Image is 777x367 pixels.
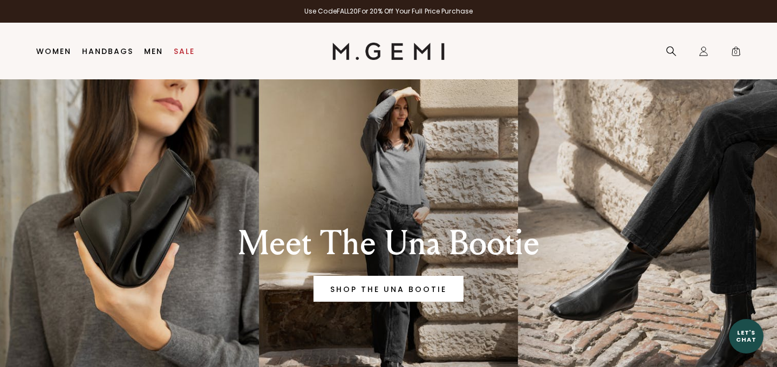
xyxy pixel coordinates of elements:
[144,47,163,56] a: Men
[337,6,358,16] strong: FALL20
[174,47,195,56] a: Sale
[332,43,445,60] img: M.Gemi
[729,329,764,343] div: Let's Chat
[731,48,741,59] span: 0
[201,224,576,263] div: Meet The Una Bootie
[313,276,464,302] a: Banner primary button
[82,47,133,56] a: Handbags
[36,47,71,56] a: Women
